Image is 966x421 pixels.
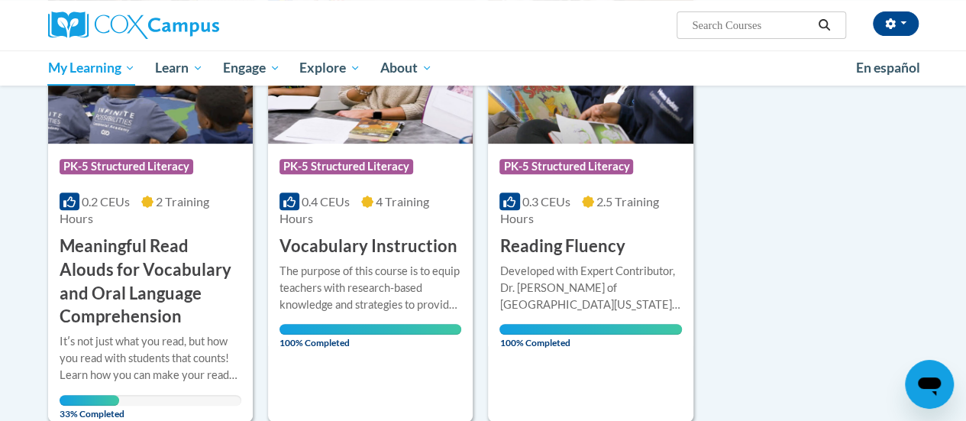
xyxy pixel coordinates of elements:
[279,159,413,174] span: PK-5 Structured Literacy
[60,235,241,329] h3: Meaningful Read Alouds for Vocabulary and Oral Language Comprehension
[60,395,120,406] div: Your progress
[155,59,203,77] span: Learn
[499,263,681,313] div: Developed with Expert Contributor, Dr. [PERSON_NAME] of [GEOGRAPHIC_DATA][US_STATE], [GEOGRAPHIC_...
[302,194,350,209] span: 0.4 CEUs
[213,50,290,86] a: Engage
[380,59,432,77] span: About
[60,395,120,419] span: 33% Completed
[60,194,209,225] span: 2 Training Hours
[223,59,280,77] span: Engage
[145,50,213,86] a: Learn
[60,333,241,384] div: Itʹs not just what you read, but how you read with students that counts! Learn how you can make y...
[499,235,625,258] h3: Reading Fluency
[873,11,919,36] button: Account Settings
[279,324,461,335] div: Your progress
[289,50,370,86] a: Explore
[299,59,360,77] span: Explore
[60,159,193,174] span: PK-5 Structured Literacy
[905,360,954,409] iframe: Button to launch messaging window
[48,11,323,39] a: Cox Campus
[279,194,429,225] span: 4 Training Hours
[370,50,442,86] a: About
[47,59,135,77] span: My Learning
[279,324,461,348] span: 100% Completed
[499,324,681,335] div: Your progress
[48,11,219,39] img: Cox Campus
[690,16,813,34] input: Search Courses
[856,60,920,76] span: En español
[499,324,681,348] span: 100% Completed
[37,50,930,86] div: Main menu
[522,194,570,209] span: 0.3 CEUs
[279,263,461,313] div: The purpose of this course is to equip teachers with research-based knowledge and strategies to p...
[846,52,930,84] a: En español
[813,16,835,34] button: Search
[82,194,130,209] span: 0.2 CEUs
[499,194,658,225] span: 2.5 Training Hours
[38,50,146,86] a: My Learning
[499,159,633,174] span: PK-5 Structured Literacy
[279,235,457,258] h3: Vocabulary Instruction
